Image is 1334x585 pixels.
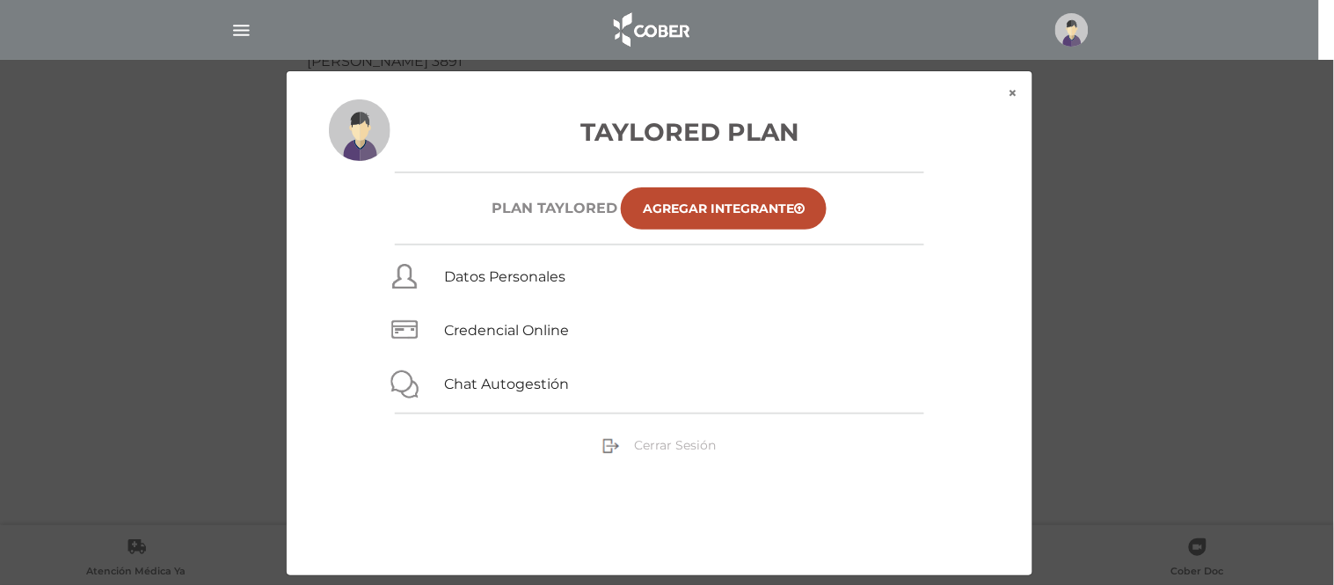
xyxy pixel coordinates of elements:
img: sign-out.png [602,437,620,455]
h3: Taylored Plan [329,113,990,150]
img: logo_cober_home-white.png [604,9,696,51]
a: Cerrar Sesión [602,436,716,452]
h6: Plan TAYLORED [492,200,617,216]
img: Cober_menu-lines-white.svg [230,19,252,41]
a: Agregar Integrante [621,187,827,230]
span: Cerrar Sesión [634,437,716,453]
img: profile-placeholder.svg [329,99,390,161]
a: Chat Autogestión [444,376,569,392]
button: × [995,71,1032,115]
img: profile-placeholder.svg [1055,13,1089,47]
a: Credencial Online [444,322,569,339]
a: Datos Personales [444,268,565,285]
